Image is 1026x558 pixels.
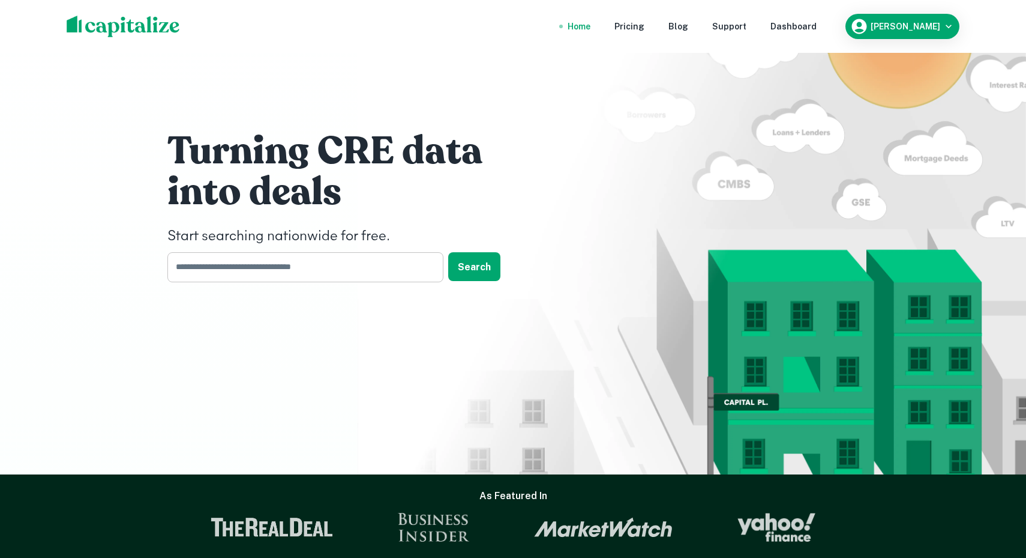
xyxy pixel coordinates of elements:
[668,20,688,33] a: Blog
[568,20,590,33] a: Home
[167,168,527,216] h1: into deals
[167,226,527,247] h4: Start searching nationwide for free.
[737,513,815,542] img: Yahoo Finance
[770,20,817,33] a: Dashboard
[67,16,180,37] img: capitalize-logo.png
[845,14,959,39] button: [PERSON_NAME]
[614,20,644,33] a: Pricing
[534,517,673,538] img: Market Watch
[398,513,470,542] img: Business Insider
[167,127,527,175] h1: Turning CRE data
[211,518,333,537] img: The Real Deal
[712,20,746,33] a: Support
[966,462,1026,520] iframe: Chat Widget
[871,22,940,31] h6: [PERSON_NAME]
[448,252,500,281] button: Search
[479,489,547,503] h6: As Featured In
